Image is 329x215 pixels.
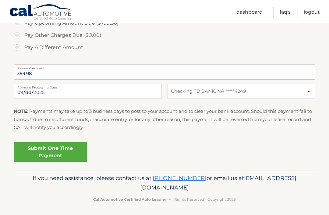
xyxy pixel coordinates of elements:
strong: NOTE [14,108,27,114]
label: Pay Other Charges Due ($0.00) [14,29,315,41]
a: Logout [304,7,320,18]
label: Payment Processing Date [14,84,161,88]
input: Payment Date [14,84,161,99]
a: [PHONE_NUMBER] [153,175,207,182]
p: - All Rights Reserved - Copyright 2025 [23,196,306,203]
label: Pay Upcoming Amount Due ($799.96) [14,17,315,29]
p: If you need assistance, please contact us at: or email us at [23,173,306,193]
input: Payment Amount [14,64,315,80]
a: Dashboard [236,7,263,18]
a: Cal Automotive [9,4,73,22]
a: FAQ's [280,7,291,18]
strong: Cal Automotive Certified Auto Leasing [93,197,166,202]
p: : Payments may take up to 3 business days to post to your account and to clear your bank account.... [14,107,315,131]
a: Submit One Time Payment [14,142,87,162]
label: Pay A Different Amount [14,41,315,54]
label: Payment Amount [14,64,315,69]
